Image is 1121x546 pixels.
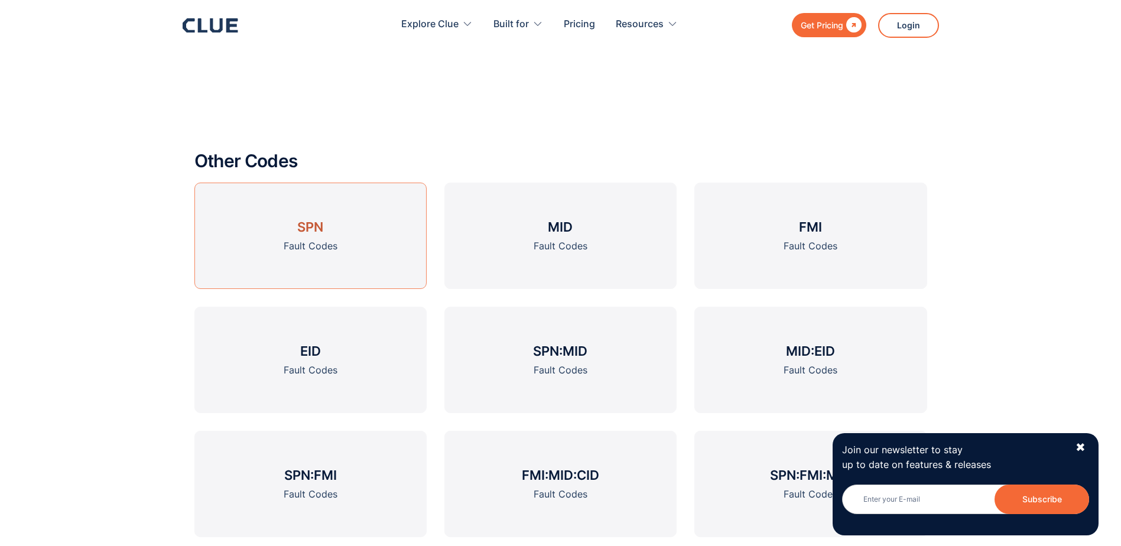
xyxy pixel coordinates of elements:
[533,342,587,360] h3: SPN:MID
[1075,440,1086,455] div: ✖
[522,466,599,484] h3: FMI:MID:CID
[194,307,427,413] a: EIDFault Codes
[784,239,837,253] div: Fault Codes
[616,6,678,43] div: Resources
[799,218,822,236] h3: FMI
[493,6,529,43] div: Built for
[534,239,587,253] div: Fault Codes
[842,443,1064,472] p: Join our newsletter to stay up to date on features & releases
[694,183,927,289] a: FMIFault Codes
[284,239,337,253] div: Fault Codes
[995,485,1089,514] input: Subscribe
[534,487,587,502] div: Fault Codes
[842,485,1089,514] input: Enter your E-mail
[194,431,427,537] a: SPN:FMIFault Codes
[194,151,927,171] h2: Other Codes
[534,363,587,378] div: Fault Codes
[194,183,427,289] a: SPNFault Codes
[444,307,677,413] a: SPN:MIDFault Codes
[297,218,323,236] h3: SPN
[444,183,677,289] a: MIDFault Codes
[784,487,837,502] div: Fault Codes
[548,218,573,236] h3: MID
[616,6,664,43] div: Resources
[694,307,927,413] a: MID:EIDFault Codes
[284,466,337,484] h3: SPN:FMI
[694,431,927,537] a: SPN:FMI:MIDFault Codes
[792,13,866,37] a: Get Pricing
[784,363,837,378] div: Fault Codes
[284,487,337,502] div: Fault Codes
[801,18,843,32] div: Get Pricing
[493,6,543,43] div: Built for
[444,431,677,537] a: FMI:MID:CIDFault Codes
[284,363,337,378] div: Fault Codes
[843,18,862,32] div: 
[564,6,595,43] a: Pricing
[842,485,1089,526] form: Newsletter
[300,342,321,360] h3: EID
[401,6,473,43] div: Explore Clue
[878,13,939,38] a: Login
[401,6,459,43] div: Explore Clue
[770,466,851,484] h3: SPN:FMI:MID
[786,342,835,360] h3: MID:EID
